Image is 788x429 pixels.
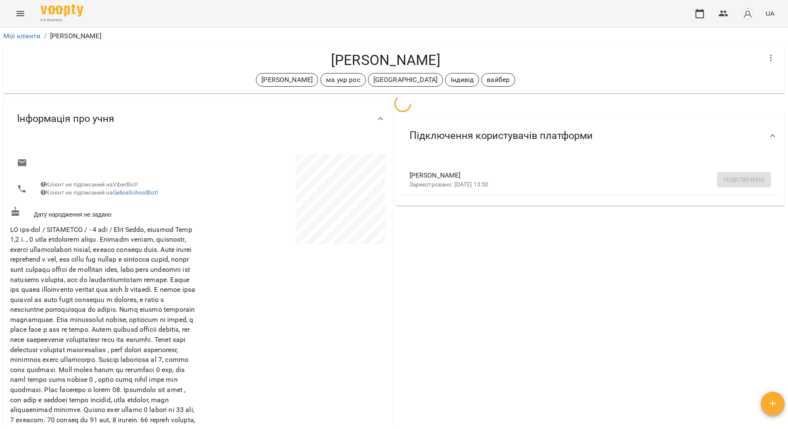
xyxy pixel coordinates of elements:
span: Клієнт не підписаний на ViberBot! [41,181,138,188]
p: Зареєстровано: [DATE] 13:50 [409,181,758,189]
p: ма укр рос [326,75,360,85]
div: Індивід [445,73,479,87]
div: Інформація про учня [3,97,393,141]
p: Індивід [451,75,474,85]
button: UA [762,6,778,21]
p: [GEOGRAPHIC_DATA] [373,75,438,85]
span: Клієнт не підписаний на ! [41,189,158,196]
div: вайбер [481,73,515,87]
span: [PERSON_NAME] [409,170,758,181]
button: Menu [10,3,31,24]
p: [PERSON_NAME] [50,31,101,41]
span: For Business [41,17,83,23]
img: Voopty Logo [41,4,83,17]
div: Підключення користувачів платформи [396,114,785,158]
div: ма укр рос [320,73,365,87]
p: [PERSON_NAME] [261,75,313,85]
span: Підключення користувачів платформи [409,129,593,142]
div: [PERSON_NAME] [256,73,318,87]
h4: [PERSON_NAME] [10,51,761,69]
a: Мої клієнти [3,32,41,40]
div: [GEOGRAPHIC_DATA] [368,73,443,87]
a: GeliosSchoolBot [113,189,157,196]
p: вайбер [487,75,510,85]
nav: breadcrumb [3,31,785,41]
span: UA [766,9,774,18]
span: Інформація про учня [17,112,114,125]
img: avatar_s.png [742,8,754,20]
li: / [44,31,47,41]
div: Дату народження не задано [8,205,198,220]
